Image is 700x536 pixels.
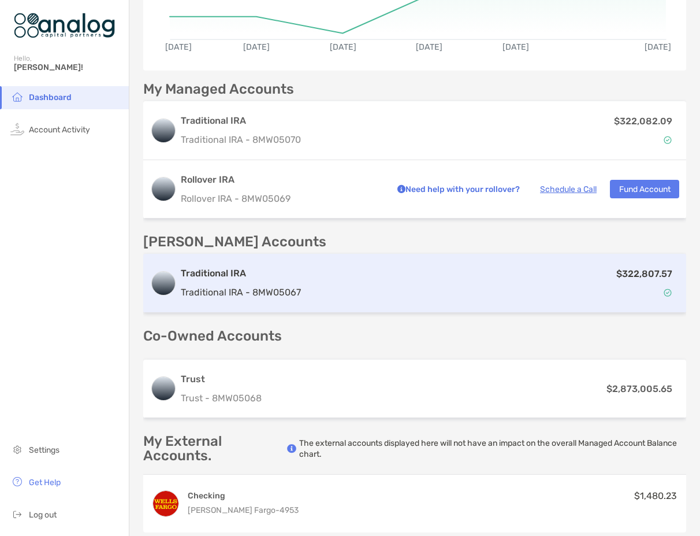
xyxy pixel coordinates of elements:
[181,267,301,280] h3: Traditional IRA
[181,132,301,147] p: Traditional IRA - 8MW05070
[299,438,686,460] p: The external accounts displayed here will not have an impact on the overall Managed Account Balan...
[10,442,24,456] img: settings icon
[330,42,356,52] text: [DATE]
[614,114,672,128] p: $322,082.09
[181,173,381,187] h3: Rollover IRA
[664,289,672,297] img: Account Status icon
[394,182,520,197] p: Need help with your rollover?
[606,382,672,396] p: $2,873,005.65
[143,329,686,343] p: Co-Owned Accounts
[243,42,270,52] text: [DATE]
[29,93,72,102] span: Dashboard
[10,507,24,521] img: logout icon
[610,180,679,198] button: Fund Account
[280,505,299,515] span: 4953
[181,372,262,386] h3: Trust
[540,184,597,194] a: Schedule a Call
[416,42,442,52] text: [DATE]
[181,191,381,206] p: Rollover IRA - 8MW05069
[287,444,296,453] img: info
[10,122,24,136] img: activity icon
[634,490,677,501] span: $1,480.23
[616,267,672,281] p: $322,807.57
[143,434,287,463] p: My External Accounts.
[14,62,122,72] span: [PERSON_NAME]!
[10,475,24,489] img: get-help icon
[502,42,529,52] text: [DATE]
[181,391,262,405] p: Trust - 8MW05068
[188,490,299,501] h4: Checking
[29,445,59,455] span: Settings
[152,119,175,142] img: logo account
[29,125,90,135] span: Account Activity
[152,272,175,295] img: logo account
[664,136,672,144] img: Account Status icon
[645,42,671,52] text: [DATE]
[29,478,61,487] span: Get Help
[165,42,192,52] text: [DATE]
[153,491,178,516] img: EVERYDAY CHECKING ...4953
[152,377,175,400] img: logo account
[143,235,326,249] p: [PERSON_NAME] Accounts
[152,178,175,201] img: logo account
[181,285,301,300] p: Traditional IRA - 8MW05067
[10,90,24,103] img: household icon
[14,5,115,46] img: Zoe Logo
[143,82,294,97] p: My Managed Accounts
[181,114,301,128] h3: Traditional IRA
[29,510,57,520] span: Log out
[188,505,280,515] span: [PERSON_NAME] Fargo -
